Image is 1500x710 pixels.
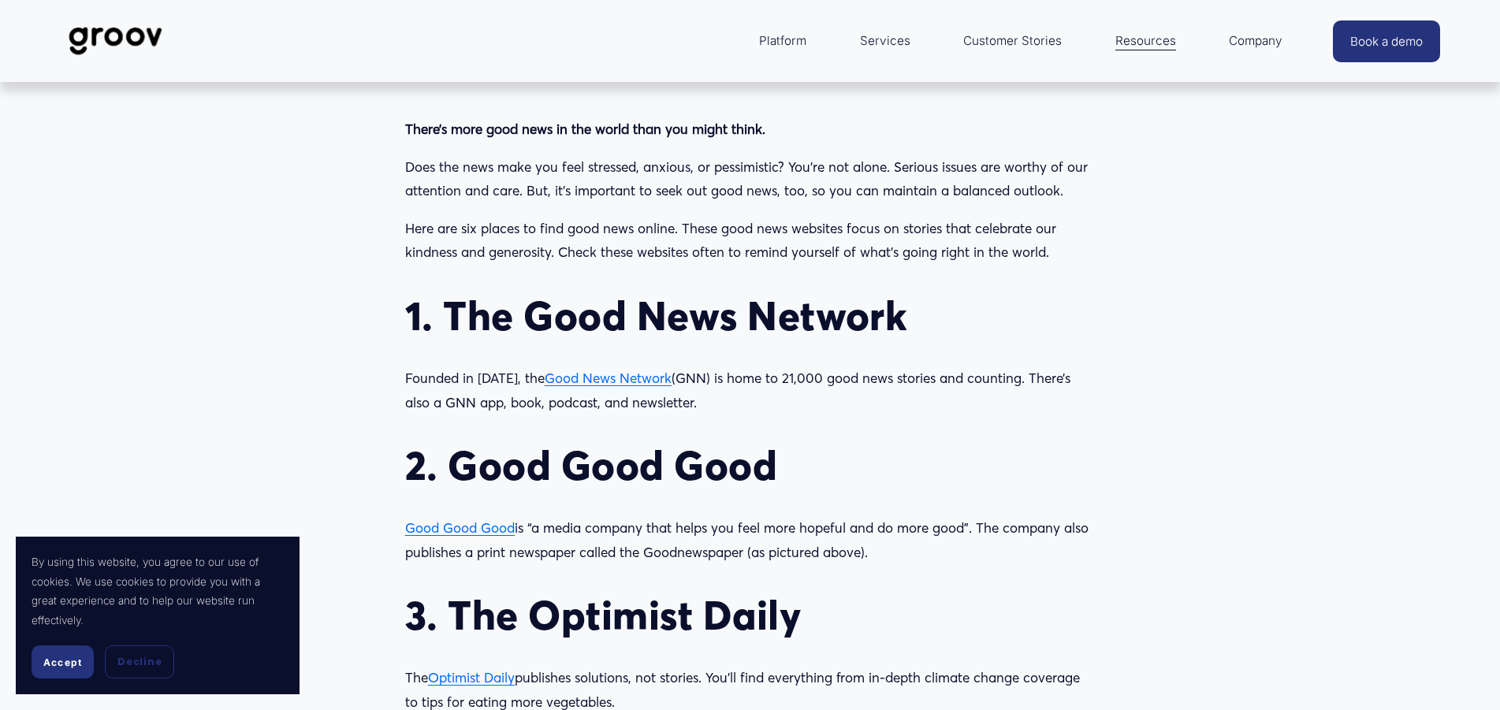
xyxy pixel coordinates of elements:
[405,516,1095,564] p: is “a media company that helps you feel more hopeful and do more good”. The company also publishe...
[105,645,174,678] button: Decline
[405,121,765,137] strong: There’s more good news in the world than you might think.
[1221,22,1290,60] a: folder dropdown
[852,22,918,60] a: Services
[405,155,1095,203] p: Does the news make you feel stressed, anxious, or pessimistic? You’re not alone. Serious issues a...
[751,22,814,60] a: folder dropdown
[117,655,162,669] span: Decline
[759,30,806,52] span: Platform
[405,366,1095,414] p: Founded in [DATE], the (GNN) is home to 21,000 good news stories and counting. There’s also a GNN...
[545,370,672,386] a: Good News Network
[32,552,284,630] p: By using this website, you agree to our use of cookies. We use cookies to provide you with a grea...
[60,15,171,67] img: Groov | Workplace Science Platform | Unlock Performance | Drive Results
[1229,30,1282,52] span: Company
[1115,30,1176,52] span: Resources
[405,591,1095,639] h2: 3. The Optimist Daily
[16,537,300,694] section: Cookie banner
[1107,22,1184,60] a: folder dropdown
[428,669,515,686] a: Optimist Daily
[405,217,1095,265] p: Here are six places to find good news online. These good news websites focus on stories that cele...
[1333,20,1440,62] a: Book a demo
[43,656,82,668] span: Accept
[32,645,94,678] button: Accept
[955,22,1070,60] a: Customer Stories
[405,441,1095,489] h2: 2. Good Good Good
[405,519,515,536] a: Good Good Good
[405,292,1095,340] h2: 1. The Good News Network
